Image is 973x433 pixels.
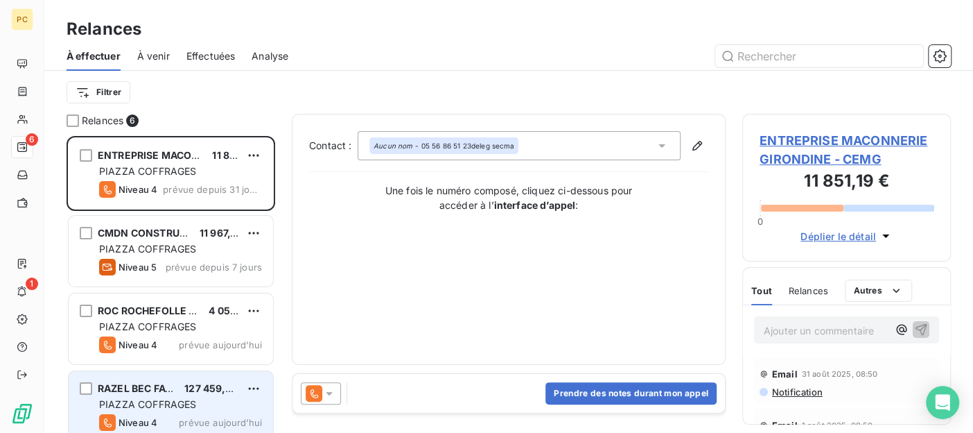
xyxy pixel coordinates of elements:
span: Relances [82,114,123,128]
span: prévue depuis 7 jours [166,262,262,273]
span: ENTREPRISE MACONNERIE GIRONDINE - CEMG [760,131,933,169]
button: Filtrer [67,81,130,103]
div: grid [67,136,275,433]
span: ROC ROCHEFOLLE CONSTRUCTION [98,305,269,316]
span: 6 [126,114,139,127]
span: 1 août 2025, 08:50 [802,421,873,430]
div: - 05 56 86 51 23deleg secma [374,141,514,151]
span: 1 [26,278,38,290]
input: Rechercher [715,45,923,67]
h3: 11 851,19 € [760,169,933,196]
img: Logo LeanPay [11,402,33,425]
span: RAZEL BEC FAYAT [98,382,184,394]
div: Open Intercom Messenger [926,386,959,419]
span: 11 851,19 € [212,149,263,161]
span: Relances [789,285,828,296]
span: Effectuées [186,49,236,63]
button: Autres [845,280,912,302]
span: CMDN CONSTRUCTION [98,227,211,239]
span: 4 053,54 € [209,305,262,316]
span: PIAZZA COFFRAGES [99,243,196,255]
label: Contact : [309,139,358,153]
span: prévue aujourd’hui [179,417,262,428]
button: Prendre des notes durant mon appel [545,382,717,405]
span: Niveau 4 [119,339,157,350]
span: 6 [26,133,38,146]
em: Aucun nom [374,141,412,151]
div: PC [11,8,33,31]
span: À venir [137,49,170,63]
span: Niveau 5 [119,262,157,273]
span: Déplier le détail [800,229,876,244]
span: 0 [757,216,763,227]
span: À effectuer [67,49,121,63]
span: PIAZZA COFFRAGES [99,398,196,410]
span: ENTREPRISE MACONNERIE GIRONDINE [98,149,288,161]
span: prévue aujourd’hui [179,339,262,350]
span: Tout [751,285,772,296]
span: prévue depuis 31 jours [163,184,262,195]
strong: interface d’appel [494,199,576,211]
span: Niveau 4 [119,184,157,195]
p: Une fois le numéro composé, cliquez ci-dessous pour accéder à l’ : [370,183,647,212]
span: PIAZZA COFFRAGES [99,321,196,332]
span: 11 967,12 € [200,227,250,239]
span: PIAZZA COFFRAGES [99,165,196,177]
span: 31 août 2025, 08:50 [802,370,878,378]
span: Notification [771,387,823,398]
span: 127 459,90 € [184,382,247,394]
h3: Relances [67,17,141,42]
span: Email [772,420,798,431]
button: Déplier le détail [796,228,897,244]
span: Email [772,368,798,380]
span: Niveau 4 [119,417,157,428]
span: Analyse [252,49,288,63]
